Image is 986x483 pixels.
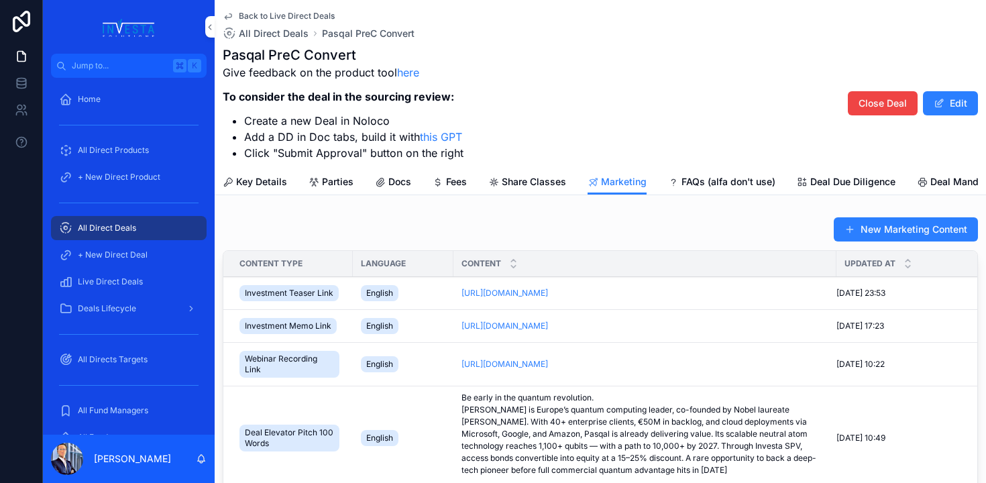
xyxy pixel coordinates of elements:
span: Fees [446,175,467,189]
span: Updated at [844,258,895,269]
span: FAQs (alfa don't use) [681,175,775,189]
span: Parties [322,175,353,189]
span: Language [361,258,406,269]
div: scrollable content [43,78,215,435]
p: Give feedback on the product tool [223,64,463,80]
a: All Directs Targets [51,347,207,372]
a: [URL][DOMAIN_NAME] [461,288,548,298]
a: English [361,282,445,304]
span: Share Classes [502,175,566,189]
a: Investment Memo Link [239,315,345,337]
span: Investment Memo Link [245,321,331,331]
a: Marketing [588,170,647,195]
a: FAQs (alfa don't use) [668,170,775,197]
a: Home [51,87,207,111]
a: [URL][DOMAIN_NAME] [461,288,828,299]
span: English [366,321,393,331]
span: Marketing [601,175,647,189]
span: Close Deal [859,97,907,110]
a: [URL][DOMAIN_NAME] [461,359,828,370]
span: Live Direct Deals [78,276,143,287]
strong: To consider the deal in the sourcing review: [223,90,454,103]
a: [URL][DOMAIN_NAME] [461,359,548,369]
span: English [366,433,393,443]
span: English [366,359,393,370]
span: Content Type [239,258,303,269]
a: + New Direct Product [51,165,207,189]
span: [DATE] 10:49 [836,433,885,443]
a: Deal Elevator Pitch 100 Words [239,422,345,454]
span: Jump to... [72,60,168,71]
span: All Direct Products [78,145,149,156]
li: Create a new Deal in Noloco [244,113,463,129]
a: English [361,315,445,337]
li: Add a DD in Doc tabs, build it with [244,129,463,145]
span: Deal Elevator Pitch 100 Words [245,427,334,449]
li: Click "Submit Approval" button on the right [244,145,463,161]
a: [URL][DOMAIN_NAME] [461,321,548,331]
span: All Direct Deals [78,223,136,233]
span: Content [461,258,501,269]
a: here [397,66,419,79]
span: Home [78,94,101,105]
span: Docs [388,175,411,189]
a: [URL][DOMAIN_NAME] [461,321,828,331]
a: Deal Due Diligence [797,170,895,197]
a: Webinar Recording Link [239,348,345,380]
a: [DATE] 17:23 [836,321,965,331]
a: All Direct Deals [223,27,309,40]
a: Key Details [223,170,287,197]
button: Edit [923,91,978,115]
a: Fees [433,170,467,197]
span: [DATE] 10:22 [836,359,885,370]
a: English [361,354,445,375]
span: All Direct Deals [239,27,309,40]
span: English [366,288,393,299]
button: Close Deal [848,91,918,115]
a: English [361,427,445,449]
span: + New Direct Deal [78,250,148,260]
a: All Direct Products [51,138,207,162]
span: Webinar Recording Link [245,354,334,375]
p: [PERSON_NAME] [94,452,171,466]
h1: Pasqal PreC Convert [223,46,463,64]
a: All Fund Managers [51,398,207,423]
a: this GPT [420,130,462,144]
a: Share Classes [488,170,566,197]
a: [DATE] 10:22 [836,359,965,370]
span: Key Details [236,175,287,189]
a: Deals Lifecycle [51,297,207,321]
a: Docs [375,170,411,197]
a: [DATE] 10:49 [836,433,965,443]
span: Deals Lifecycle [78,303,136,314]
span: [DATE] 23:53 [836,288,885,299]
a: [DATE] 23:53 [836,288,965,299]
span: Deal Due Diligence [810,175,895,189]
a: All Direct Deals [51,216,207,240]
a: Investment Teaser Link [239,282,345,304]
span: [DATE] 17:23 [836,321,884,331]
span: All Funds [78,432,112,443]
p: Be early in the quantum revolution. [PERSON_NAME] is Europe’s quantum computing leader, co-founde... [461,392,828,476]
a: Pasqal PreC Convert [322,27,415,40]
span: Back to Live Direct Deals [239,11,335,21]
a: Live Direct Deals [51,270,207,294]
a: Parties [309,170,353,197]
span: All Fund Managers [78,405,148,416]
span: + New Direct Product [78,172,160,182]
button: New Marketing Content [834,217,978,241]
a: + New Direct Deal [51,243,207,267]
span: Investment Teaser Link [245,288,333,299]
span: All Directs Targets [78,354,148,365]
a: Back to Live Direct Deals [223,11,335,21]
a: All Funds [51,425,207,449]
span: K [189,60,200,71]
img: App logo [99,16,158,38]
button: Jump to...K [51,54,207,78]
